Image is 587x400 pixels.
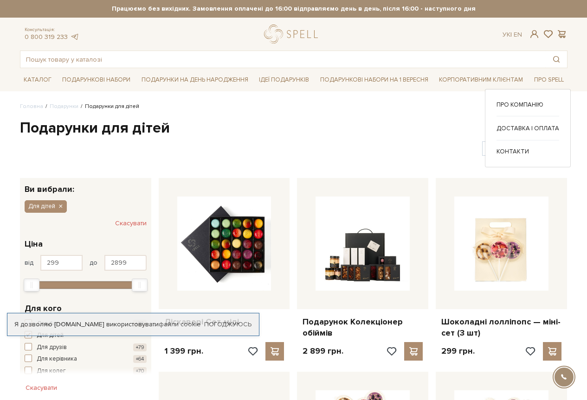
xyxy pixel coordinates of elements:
[133,367,147,375] span: +70
[133,343,147,351] span: +79
[37,367,66,376] span: Для колег
[37,343,67,352] span: Для друзів
[25,343,147,352] button: Для друзів +79
[25,367,147,376] button: Для колег +70
[159,320,201,328] a: файли cookie
[497,101,559,109] a: Про компанію
[25,33,68,41] a: 0 800 319 233
[20,381,63,395] button: Скасувати
[25,238,43,250] span: Ціна
[20,119,568,138] h1: Подарунки для дітей
[132,279,148,292] div: Max
[503,31,522,39] div: Ук
[70,33,79,41] a: telegram
[316,72,432,88] a: Подарункові набори на 1 Вересня
[20,103,43,110] a: Головна
[138,73,252,87] a: Подарунки на День народження
[28,202,55,210] span: Для дітей
[303,317,423,338] a: Подарунок Колекціонер обіймів
[264,25,322,44] a: logo
[485,89,571,167] div: Каталог
[40,255,83,271] input: Ціна
[24,279,39,292] div: Min
[510,31,512,38] span: |
[204,320,252,329] a: Погоджуюсь
[25,259,33,267] span: від
[50,103,78,110] a: Подарунки
[20,51,546,68] input: Пошук товару у каталозі
[441,317,561,338] a: Шоколадні лолліпопс — міні-сет (3 шт)
[20,5,568,13] strong: Працюємо без вихідних. Замовлення оплачені до 16:00 відправляємо день в день, після 16:00 - насту...
[37,355,77,364] span: Для керівника
[497,147,559,156] a: Контакти
[497,124,559,133] a: Доставка і оплата
[441,346,475,356] p: 299 грн.
[78,102,139,111] li: Подарунки для дітей
[104,255,147,271] input: Ціна
[58,73,134,87] a: Подарункові набори
[90,259,97,267] span: до
[25,355,147,364] button: Для керівника +64
[303,346,343,356] p: 2 899 грн.
[20,73,55,87] a: Каталог
[530,73,568,87] a: Про Spell
[7,320,259,329] div: Я дозволяю [DOMAIN_NAME] використовувати
[25,200,67,212] button: Для дітей
[255,73,313,87] a: Ідеї подарунків
[25,302,62,315] span: Для кого
[546,51,567,68] button: Пошук товару у каталозі
[20,178,151,193] div: Ви вибрали:
[115,216,147,231] button: Скасувати
[133,355,147,363] span: +64
[435,72,527,88] a: Корпоративним клієнтам
[164,346,203,356] p: 1 399 грн.
[514,31,522,38] a: En
[25,27,79,33] span: Консультація:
